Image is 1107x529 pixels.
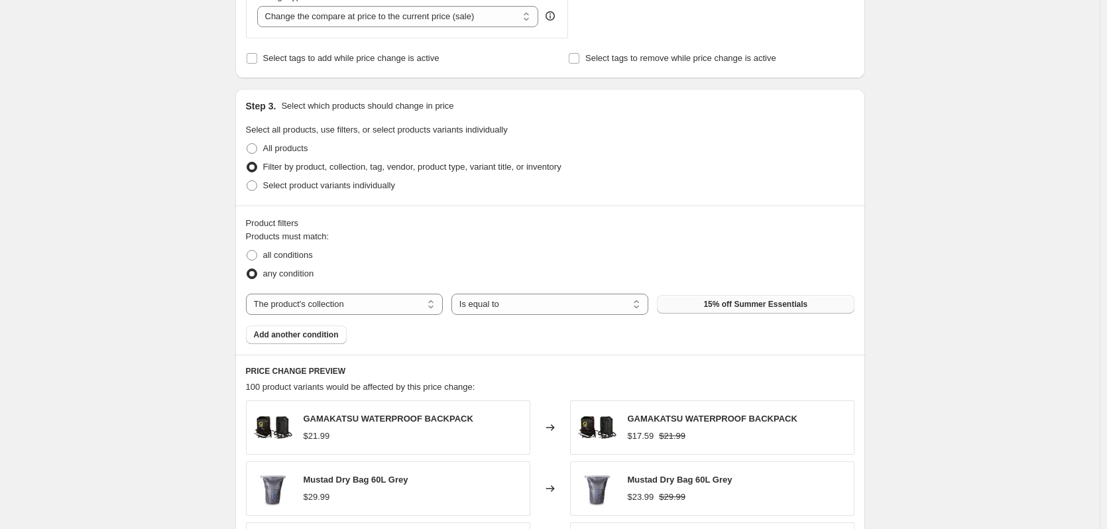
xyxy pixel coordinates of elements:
img: Mustad-Dry-Bag-60L-Grey-MB013_80x.jpg [253,469,293,508]
span: Select tags to remove while price change is active [585,53,776,63]
span: Select tags to add while price change is active [263,53,439,63]
span: Select product variants individually [263,180,395,190]
h6: PRICE CHANGE PREVIEW [246,366,854,377]
p: Select which products should change in price [281,99,453,113]
strike: $21.99 [659,430,685,443]
span: Select all products, use filters, or select products variants individually [246,125,508,135]
strike: $29.99 [659,491,685,504]
img: Gamakatsu-G-Finesse-Dry-Bag-Backpack-Black-089726109808_image1__26563.1707770407_80x.jpg [577,408,617,447]
div: Product filters [246,217,854,230]
span: 100 product variants would be affected by this price change: [246,382,475,392]
button: Add another condition [246,325,347,344]
div: help [544,9,557,23]
div: $23.99 [628,491,654,504]
span: Filter by product, collection, tag, vendor, product type, variant title, or inventory [263,162,561,172]
span: any condition [263,268,314,278]
div: $17.59 [628,430,654,443]
span: All products [263,143,308,153]
h2: Step 3. [246,99,276,113]
span: 15% off Summer Essentials [703,299,807,310]
span: GAMAKATSU WATERPROOF BACKPACK [628,414,797,424]
span: Mustad Dry Bag 60L Grey [628,475,732,485]
span: GAMAKATSU WATERPROOF BACKPACK [304,414,473,424]
span: all conditions [263,250,313,260]
span: Products must match: [246,231,329,241]
div: $21.99 [304,430,330,443]
span: Add another condition [254,329,339,340]
button: 15% off Summer Essentials [657,295,854,314]
img: Mustad-Dry-Bag-60L-Grey-MB013_80x.jpg [577,469,617,508]
div: $29.99 [304,491,330,504]
span: Mustad Dry Bag 60L Grey [304,475,408,485]
img: Gamakatsu-G-Finesse-Dry-Bag-Backpack-Black-089726109808_image1__26563.1707770407_80x.jpg [253,408,293,447]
